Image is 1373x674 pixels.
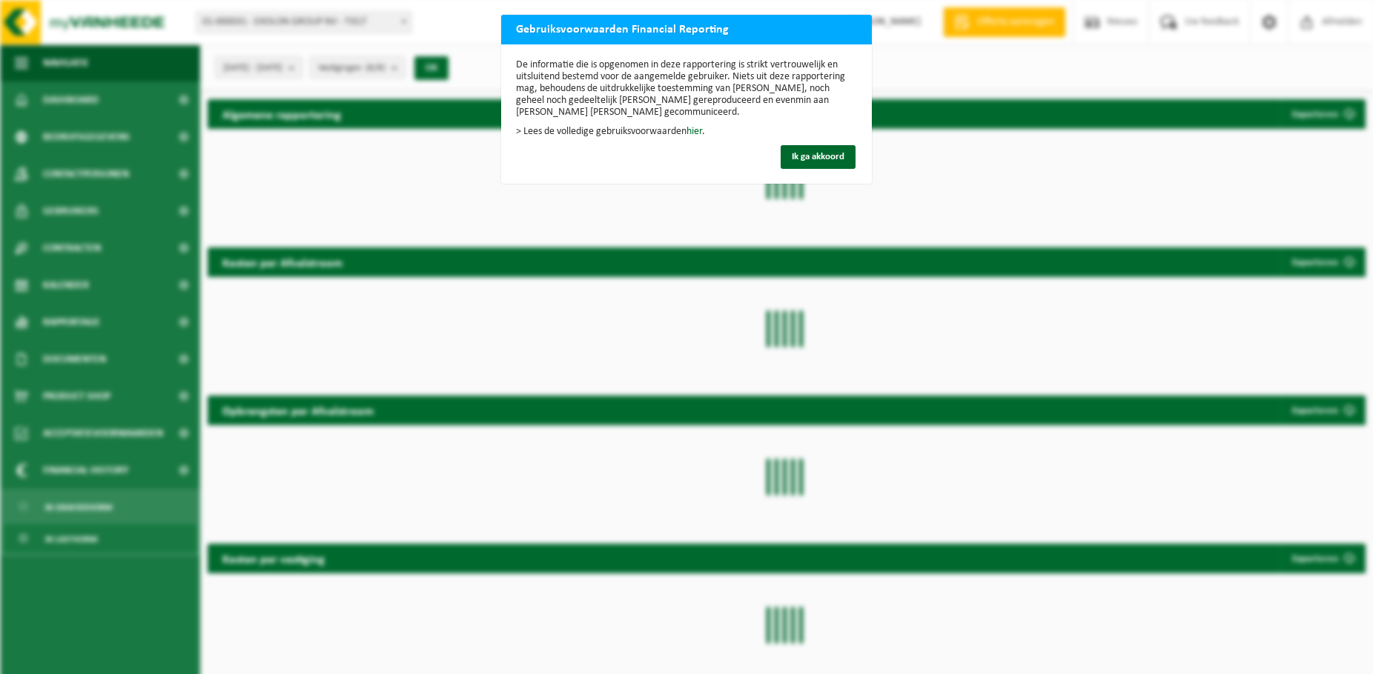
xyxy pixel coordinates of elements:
span: Ik ga akkoord [792,152,844,161]
p: De informatie die is opgenomen in deze rapportering is strikt vertrouwelijk en uitsluitend bestem... [516,59,857,119]
a: hier [686,126,702,137]
p: > Lees de volledige gebruiksvoorwaarden . [516,126,857,138]
h2: Gebruiksvoorwaarden Financial Reporting [501,15,744,43]
button: Ik ga akkoord [781,145,856,169]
